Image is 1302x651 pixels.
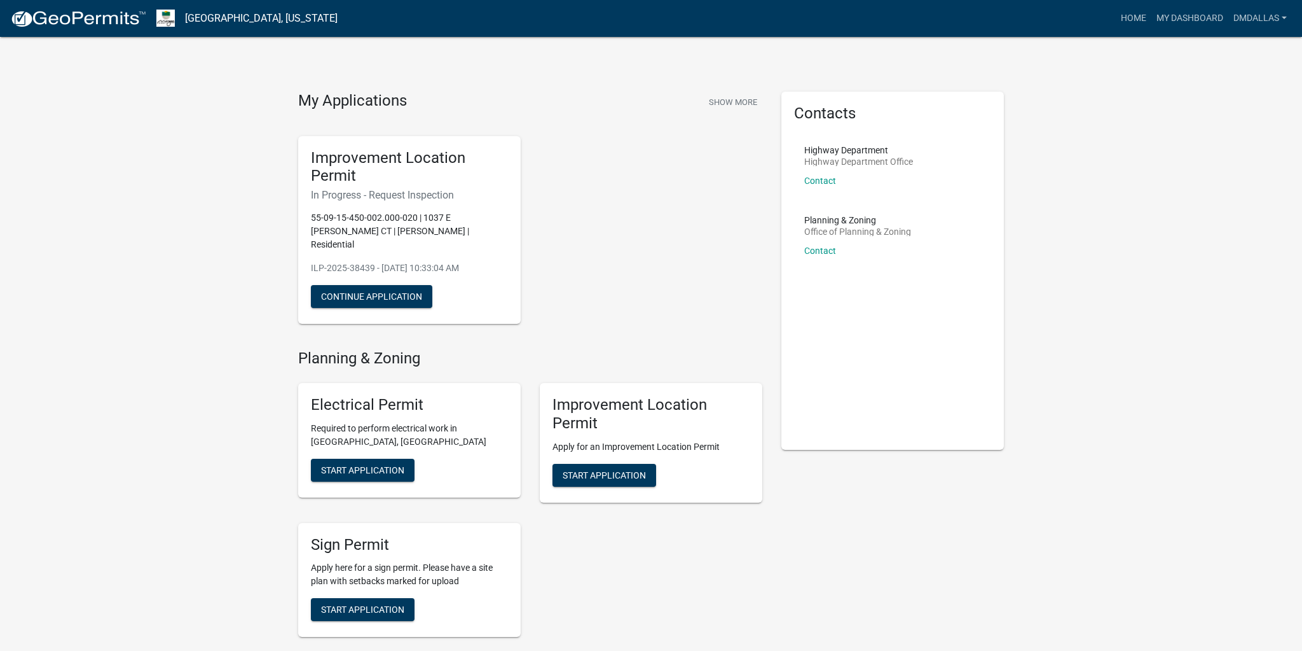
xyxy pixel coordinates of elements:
[552,440,750,454] p: Apply for an Improvement Location Permit
[311,211,508,251] p: 55-09-15-450-002.000-020 | 1037 E [PERSON_NAME] CT | [PERSON_NAME] | Residential
[704,92,762,113] button: Show More
[804,176,836,186] a: Contact
[1228,6,1292,31] a: dmdallas
[804,146,913,155] p: Highway Department
[311,422,508,449] p: Required to perform electrical work in [GEOGRAPHIC_DATA], [GEOGRAPHIC_DATA]
[552,464,656,487] button: Start Application
[321,465,404,475] span: Start Application
[298,349,762,368] h4: Planning & Zoning
[311,396,508,414] h5: Electrical Permit
[156,10,175,27] img: Morgan County, Indiana
[311,561,508,588] p: Apply here for a sign permit. Please have a site plan with setbacks marked for upload
[563,470,646,480] span: Start Application
[321,605,404,615] span: Start Application
[311,189,508,201] h6: In Progress - Request Inspection
[1116,6,1151,31] a: Home
[804,157,913,166] p: Highway Department Office
[804,246,836,256] a: Contact
[298,92,407,111] h4: My Applications
[552,396,750,433] h5: Improvement Location Permit
[311,262,508,275] p: ILP-2025-38439 - [DATE] 10:33:04 AM
[311,459,415,482] button: Start Application
[311,285,432,308] button: Continue Application
[794,104,991,123] h5: Contacts
[311,598,415,621] button: Start Application
[311,149,508,186] h5: Improvement Location Permit
[804,227,911,236] p: Office of Planning & Zoning
[1151,6,1228,31] a: My Dashboard
[804,216,911,225] p: Planning & Zoning
[311,536,508,554] h5: Sign Permit
[185,8,338,29] a: [GEOGRAPHIC_DATA], [US_STATE]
